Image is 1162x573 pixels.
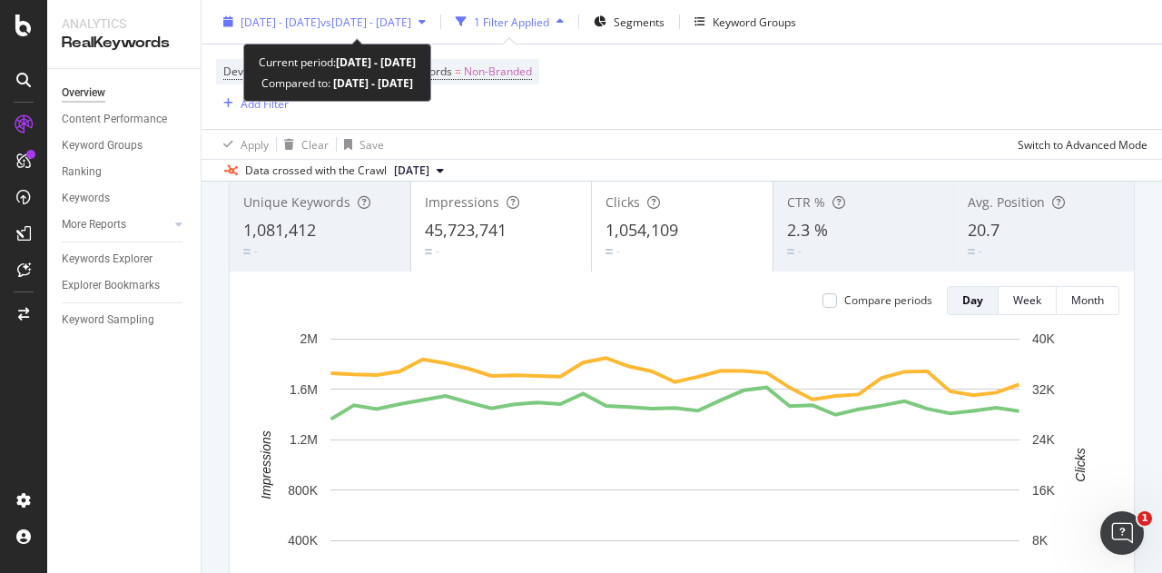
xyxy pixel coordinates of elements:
[448,7,571,36] button: 1 Filter Applied
[968,249,975,254] img: Equal
[1100,511,1144,555] iframe: Intercom live chat
[320,14,411,29] span: vs [DATE] - [DATE]
[330,75,413,91] b: [DATE] - [DATE]
[394,163,429,179] span: 2025 Jul. 28th
[62,250,153,269] div: Keywords Explorer
[425,219,507,241] span: 45,723,741
[288,533,318,548] text: 400K
[1013,292,1041,308] div: Week
[241,14,320,29] span: [DATE] - [DATE]
[606,249,613,254] img: Equal
[216,130,269,159] button: Apply
[1071,292,1104,308] div: Month
[606,219,678,241] span: 1,054,109
[844,292,932,308] div: Compare periods
[241,95,289,111] div: Add Filter
[62,84,188,103] a: Overview
[1032,483,1056,498] text: 16K
[254,243,258,259] div: -
[243,249,251,254] img: Equal
[1032,432,1056,447] text: 24K
[713,14,796,29] div: Keyword Groups
[1032,382,1056,397] text: 32K
[359,136,384,152] div: Save
[243,193,350,211] span: Unique Keywords
[979,243,982,259] div: -
[62,215,126,234] div: More Reports
[614,14,665,29] span: Segments
[259,430,273,499] text: Impressions
[62,250,188,269] a: Keywords Explorer
[1018,136,1147,152] div: Switch to Advanced Mode
[216,7,433,36] button: [DATE] - [DATE]vs[DATE] - [DATE]
[387,160,451,182] button: [DATE]
[62,311,154,330] div: Keyword Sampling
[261,73,413,94] div: Compared to:
[474,14,549,29] div: 1 Filter Applied
[62,136,143,155] div: Keyword Groups
[62,136,188,155] a: Keyword Groups
[290,432,318,447] text: 1.2M
[336,54,416,70] b: [DATE] - [DATE]
[259,52,416,73] div: Current period:
[62,189,110,208] div: Keywords
[798,243,802,259] div: -
[290,382,318,397] text: 1.6M
[223,64,258,79] span: Device
[947,286,999,315] button: Day
[62,215,170,234] a: More Reports
[1057,286,1119,315] button: Month
[687,7,803,36] button: Keyword Groups
[62,276,160,295] div: Explorer Bookmarks
[288,483,318,498] text: 800K
[464,59,532,84] span: Non-Branded
[216,93,289,114] button: Add Filter
[300,331,318,346] text: 2M
[301,136,329,152] div: Clear
[62,110,167,129] div: Content Performance
[425,249,432,254] img: Equal
[62,311,188,330] a: Keyword Sampling
[337,130,384,159] button: Save
[241,136,269,152] div: Apply
[62,33,186,54] div: RealKeywords
[616,243,620,259] div: -
[787,193,825,211] span: CTR %
[1010,130,1147,159] button: Switch to Advanced Mode
[436,243,439,259] div: -
[606,193,640,211] span: Clicks
[787,249,794,254] img: Equal
[968,219,1000,241] span: 20.7
[425,193,499,211] span: Impressions
[62,163,102,182] div: Ranking
[787,219,828,241] span: 2.3 %
[245,163,387,179] div: Data crossed with the Crawl
[962,292,983,308] div: Day
[62,276,188,295] a: Explorer Bookmarks
[62,189,188,208] a: Keywords
[62,163,188,182] a: Ranking
[243,219,316,241] span: 1,081,412
[1032,331,1056,346] text: 40K
[277,130,329,159] button: Clear
[1032,533,1049,548] text: 8K
[1137,511,1152,526] span: 1
[999,286,1057,315] button: Week
[62,110,188,129] a: Content Performance
[455,64,461,79] span: =
[62,15,186,33] div: Analytics
[62,84,105,103] div: Overview
[586,7,672,36] button: Segments
[1073,448,1088,481] text: Clicks
[968,193,1045,211] span: Avg. Position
